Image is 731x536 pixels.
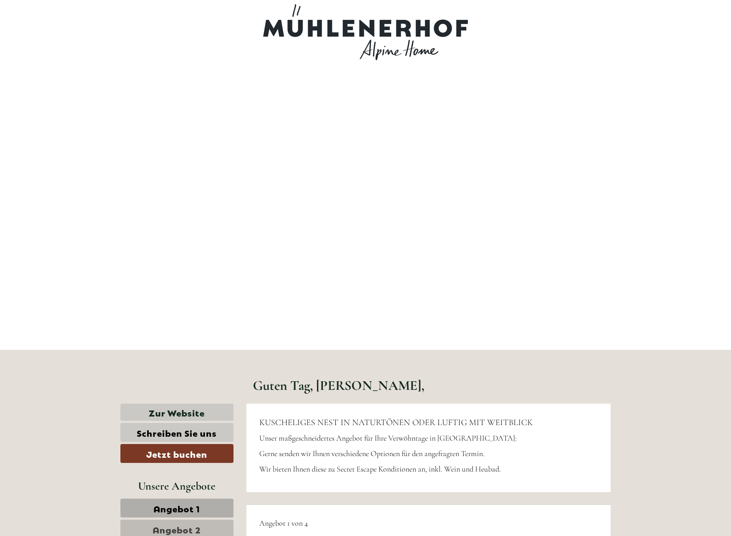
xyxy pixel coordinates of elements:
[120,478,233,494] div: Unsere Angebote
[120,444,233,463] a: Jetzt buchen
[259,464,501,474] span: Wir bieten Ihnen diese zu Secret Escape Konditionen an, inkl. Wein und Heubad.
[120,423,233,442] a: Schreiben Sie uns
[259,518,308,528] span: Angebot 1 von 4
[253,378,424,393] h1: Guten Tag, [PERSON_NAME],
[120,404,233,421] a: Zur Website
[259,433,517,443] span: Unser maßgeschneidertes Angebot für Ihre Verwöhntage in [GEOGRAPHIC_DATA]:
[154,502,200,514] span: Angebot 1
[259,449,485,458] span: Gerne senden wir Ihnen verschiedene Optionen für den angefragten Termin.
[153,523,201,535] span: Angebot 2
[259,417,533,428] span: KUSCHELIGES NEST IN NATURTÖNEN ODER LUFTIG MIT WEITBLICK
